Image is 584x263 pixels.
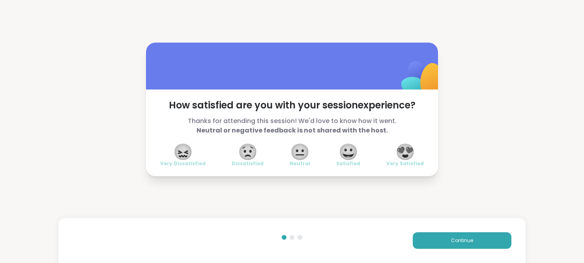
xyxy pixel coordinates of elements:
[290,145,310,159] span: 😐
[232,160,264,167] span: Dissatisfied
[160,99,424,112] span: How satisfied are you with your session experience?
[386,160,424,167] span: Very Satisfied
[451,237,473,244] span: Continue
[173,145,193,159] span: 😖
[160,160,206,167] span: Very Dissatisfied
[383,41,461,119] img: ShareWell Logomark
[413,232,511,249] button: Continue
[197,126,388,135] b: Neutral or negative feedback is not shared with the host.
[395,145,415,159] span: 😍
[238,145,258,159] span: 😟
[290,160,310,167] span: Neutral
[160,116,424,135] span: Thanks for attending this session! We'd love to know how it went.
[339,145,358,159] span: 😀
[336,160,360,167] span: Satisfied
